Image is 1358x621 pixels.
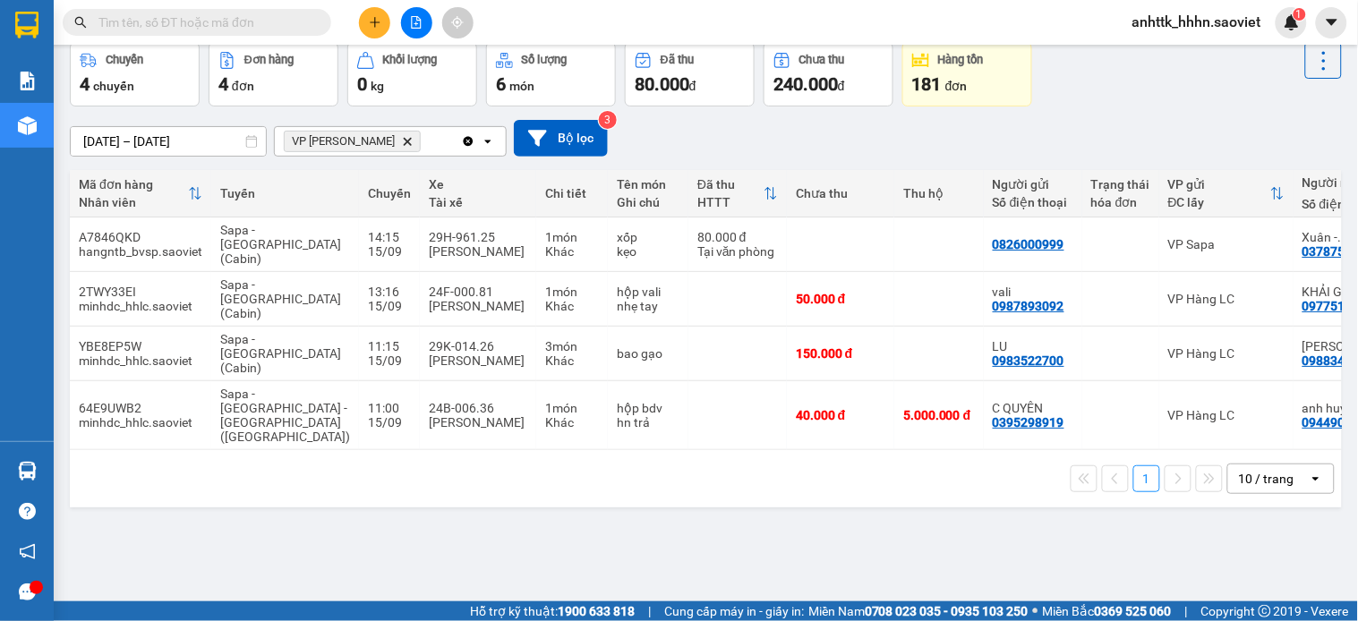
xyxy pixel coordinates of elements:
[429,353,527,368] div: [PERSON_NAME]
[993,195,1073,209] div: Số điện thoại
[1316,7,1347,38] button: caret-down
[347,42,477,106] button: Khối lượng0kg
[442,7,474,38] button: aim
[1168,346,1285,361] div: VP Hàng LC
[903,186,975,200] div: Thu hộ
[71,127,266,156] input: Select a date range.
[220,186,350,200] div: Tuyến
[697,230,778,244] div: 80.000 đ
[617,415,679,430] div: hn trả
[220,223,341,266] span: Sapa - [GEOGRAPHIC_DATA] (Cabin)
[461,134,475,149] svg: Clear all
[808,601,1029,621] span: Miền Nam
[1091,195,1150,209] div: hóa đơn
[838,79,845,93] span: đ
[79,401,202,415] div: 64E9UWB2
[865,604,1029,618] strong: 0708 023 035 - 0935 103 250
[625,42,755,106] button: Đã thu80.000đ
[617,230,679,244] div: xốp
[70,170,211,217] th: Toggle SortBy
[98,13,310,32] input: Tìm tên, số ĐT hoặc mã đơn
[1168,177,1270,191] div: VP gửi
[368,244,411,259] div: 15/09
[1168,292,1285,306] div: VP Hàng LC
[773,73,838,95] span: 240.000
[902,42,1032,106] button: Hàng tồn181đơn
[79,195,188,209] div: Nhân viên
[993,285,1073,299] div: vali
[1294,8,1306,21] sup: 1
[383,54,438,66] div: Khối lượng
[558,604,635,618] strong: 1900 633 818
[239,14,432,44] b: [DOMAIN_NAME]
[545,415,599,430] div: Khác
[799,54,845,66] div: Chưa thu
[368,230,411,244] div: 14:15
[232,79,254,93] span: đơn
[509,79,534,93] span: món
[79,299,202,313] div: minhdc_hhlc.saoviet
[993,237,1064,251] div: 0826000999
[369,16,381,29] span: plus
[514,120,608,157] button: Bộ lọc
[796,346,885,361] div: 150.000 đ
[796,292,885,306] div: 50.000 đ
[617,195,679,209] div: Ghi chú
[912,73,942,95] span: 181
[80,73,90,95] span: 4
[429,415,527,430] div: [PERSON_NAME]
[617,299,679,313] div: nhẹ tay
[545,353,599,368] div: Khác
[617,285,679,299] div: hộp vali
[545,230,599,244] div: 1 món
[18,116,37,135] img: warehouse-icon
[220,332,341,375] span: Sapa - [GEOGRAPHIC_DATA] (Cabin)
[368,353,411,368] div: 15/09
[19,543,36,560] span: notification
[429,230,527,244] div: 29H-961.25
[1133,465,1160,492] button: 1
[1259,605,1271,617] span: copyright
[368,186,411,200] div: Chuyến
[635,73,689,95] span: 80.000
[70,42,200,106] button: Chuyến4chuyến
[689,79,696,93] span: đ
[993,177,1073,191] div: Người gửi
[664,601,804,621] span: Cung cấp máy in - giấy in:
[357,73,367,95] span: 0
[938,54,984,66] div: Hàng tồn
[79,353,202,368] div: minhdc_hhlc.saoviet
[545,299,599,313] div: Khác
[424,132,426,150] input: Selected VP Gia Lâm.
[368,401,411,415] div: 11:00
[79,230,202,244] div: A7846QKD
[106,54,143,66] div: Chuyến
[617,401,679,415] div: hộp bdv
[648,601,651,621] span: |
[74,16,87,29] span: search
[1296,8,1302,21] span: 1
[1185,601,1188,621] span: |
[545,244,599,259] div: Khác
[796,408,885,422] div: 40.000 đ
[617,346,679,361] div: bao gạo
[1324,14,1340,30] span: caret-down
[429,285,527,299] div: 24F-000.81
[1118,11,1276,33] span: anhttk_hhhn.saoviet
[429,177,527,191] div: Xe
[284,131,421,152] span: VP Gia Lâm, close by backspace
[19,583,36,600] span: message
[218,73,228,95] span: 4
[903,408,975,422] div: 5.000.000 đ
[79,415,202,430] div: minhdc_hhlc.saoviet
[429,401,527,415] div: 24B-006.36
[1095,604,1172,618] strong: 0369 525 060
[79,285,202,299] div: 2TWY33EI
[1284,14,1300,30] img: icon-new-feature
[764,42,893,106] button: Chưa thu240.000đ
[617,244,679,259] div: kẹo
[18,72,37,90] img: solution-icon
[1159,170,1294,217] th: Toggle SortBy
[451,16,464,29] span: aim
[79,244,202,259] div: hangntb_bvsp.saoviet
